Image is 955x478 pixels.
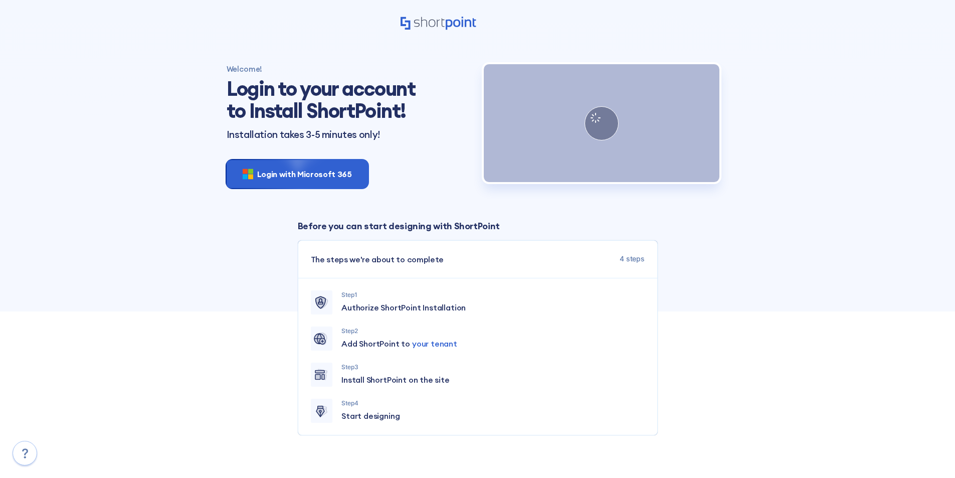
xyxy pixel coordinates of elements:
span: Login with Microsoft 365 [257,168,352,180]
button: Login with Microsoft 365 [227,160,368,188]
h4: Welcome! [227,64,472,74]
p: Step 4 [341,399,644,408]
span: Install ShortPoint on the site [341,374,450,386]
p: Step 3 [341,363,644,372]
p: Step 1 [341,290,644,299]
p: Step 2 [341,327,644,336]
h1: Login to your account to Install ShortPoint! [227,78,422,122]
span: Start designing [341,410,400,422]
span: The steps we're about to complete [311,253,444,265]
span: your tenant [412,339,457,349]
span: Add ShortPoint to [341,338,457,350]
span: Authorize ShortPoint Installation [341,301,466,313]
p: Before you can start designing with ShortPoint [298,219,658,233]
p: Installation takes 3-5 minutes only! [227,129,472,140]
span: 4 steps [620,253,644,265]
